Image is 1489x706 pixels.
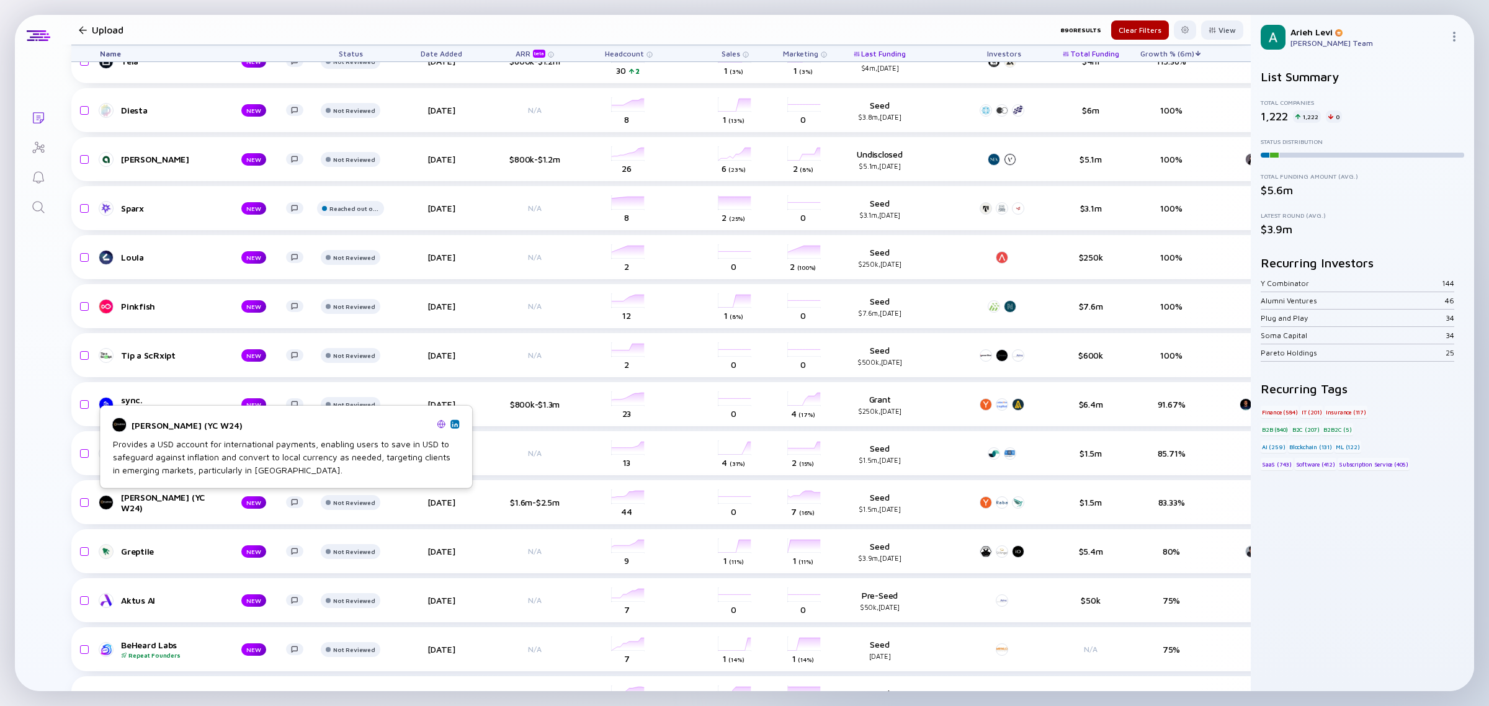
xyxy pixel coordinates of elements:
[494,105,575,115] div: N/A
[1050,399,1131,409] div: $6.4m
[494,645,575,654] div: N/A
[1131,105,1212,115] div: 100%
[121,492,221,513] div: [PERSON_NAME] (YC W24)
[406,252,476,262] div: [DATE]
[406,644,476,655] div: [DATE]
[1261,296,1445,305] div: Alumni Ventures
[406,301,476,311] div: [DATE]
[494,351,575,360] div: N/A
[1050,497,1131,507] div: $1.5m
[1131,203,1212,213] div: 100%
[494,449,575,458] div: N/A
[100,640,313,659] a: BeHeard LabsRepeat FoundersNEW
[839,162,920,170] div: $5.1m, [DATE]
[1325,406,1367,418] div: Insurance (117)
[1201,20,1243,40] button: View
[1335,440,1361,453] div: ML (122)
[100,299,313,314] a: PinkfishNEW
[1261,382,1464,396] h2: Recurring Tags
[839,309,920,317] div: $7.6m, [DATE]
[329,205,379,212] div: Reached out on LinkedIn
[333,646,375,653] div: Not Reviewed
[494,154,575,164] div: $800k-$1.2m
[839,505,920,513] div: $1.5m, [DATE]
[15,102,61,132] a: Lists
[100,201,313,216] a: SparxNEW
[1261,423,1289,436] div: B2B (840)
[15,132,61,161] a: Investor Map
[1261,99,1464,106] div: Total Companies
[1300,406,1323,418] div: IT (201)
[100,348,313,363] a: Tip a ScRxiptNEW
[406,595,476,605] div: [DATE]
[100,544,313,559] a: GreptileNEW
[15,161,61,191] a: Reminders
[839,407,920,415] div: $250k, [DATE]
[839,100,920,121] div: Seed
[1338,458,1410,470] div: Subscription Service (405)
[1288,440,1333,453] div: Blockchain (131)
[1131,399,1212,409] div: 91.67%
[861,49,906,58] span: Last Funding
[494,547,575,556] div: N/A
[100,691,313,706] a: TaxGPTNEW
[406,154,476,164] div: [DATE]
[406,45,476,61] div: Date Added
[1261,69,1464,84] h2: List Summary
[839,456,920,464] div: $1.5m, [DATE]
[839,247,920,268] div: Seed
[1322,423,1353,436] div: B2B2C (5)
[406,399,476,409] div: [DATE]
[121,640,221,659] div: BeHeard Labs
[1050,105,1131,115] div: $6m
[1446,331,1454,340] div: 34
[406,203,476,213] div: [DATE]
[339,49,363,58] span: Status
[1131,350,1212,360] div: 100%
[1131,595,1212,605] div: 75%
[132,419,432,430] div: [PERSON_NAME] (YC W24)
[121,252,221,262] div: Loula
[1449,32,1459,42] img: Menu
[1261,406,1299,418] div: Finance (584)
[1131,644,1212,655] div: 75%
[1060,20,1101,40] div: 890 Results
[1131,448,1212,458] div: 85.71%
[1050,448,1131,458] div: $1.5m
[100,395,313,414] a: sync.Repeat FoundersNEW
[406,105,476,115] div: [DATE]
[494,497,575,507] div: $1.6m-$2.5m
[121,203,221,213] div: Sparx
[976,45,1032,61] div: Investors
[839,358,920,366] div: $500k, [DATE]
[121,350,221,360] div: Tip a ScRxipt
[1326,110,1342,123] div: 0
[1261,256,1464,270] h2: Recurring Investors
[15,191,61,221] a: Search
[1290,27,1444,37] div: Arieh Levi
[1295,458,1336,470] div: Software (412)
[839,260,920,268] div: $250k, [DATE]
[494,252,575,262] div: N/A
[1293,110,1321,123] div: 1,222
[121,546,221,556] div: Greptile
[1261,348,1446,357] div: Pareto Holdings
[121,301,221,311] div: Pinkfish
[1140,49,1194,58] span: Growth % (6m)
[1446,348,1454,357] div: 25
[406,497,476,507] div: [DATE]
[1442,279,1454,288] div: 144
[1050,546,1131,556] div: $5.4m
[1131,497,1212,507] div: 83.33%
[1050,301,1131,311] div: $7.6m
[1050,595,1131,605] div: $50k
[1230,45,1305,61] div: Founders
[121,595,221,605] div: Aktus AI
[1050,203,1131,213] div: $3.1m
[1050,154,1131,164] div: $5.1m
[1261,138,1464,145] div: Status Distribution
[333,597,375,604] div: Not Reviewed
[839,345,920,366] div: Seed
[1261,110,1288,123] div: 1,222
